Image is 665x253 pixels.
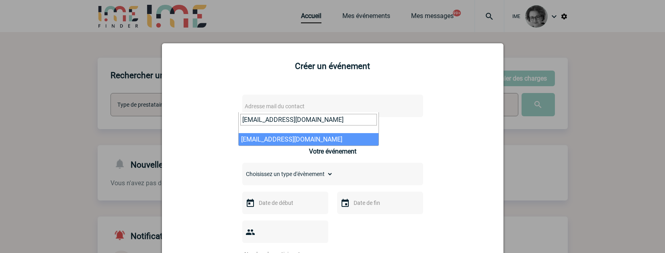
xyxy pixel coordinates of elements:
h3: Votre événement [309,148,356,155]
h2: Créer un événement [172,61,493,71]
input: Date de fin [352,198,407,208]
span: Adresse mail du contact [245,103,305,109]
li: [EMAIL_ADDRESS][DOMAIN_NAME] [239,133,379,146]
input: Date de début [257,198,312,208]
